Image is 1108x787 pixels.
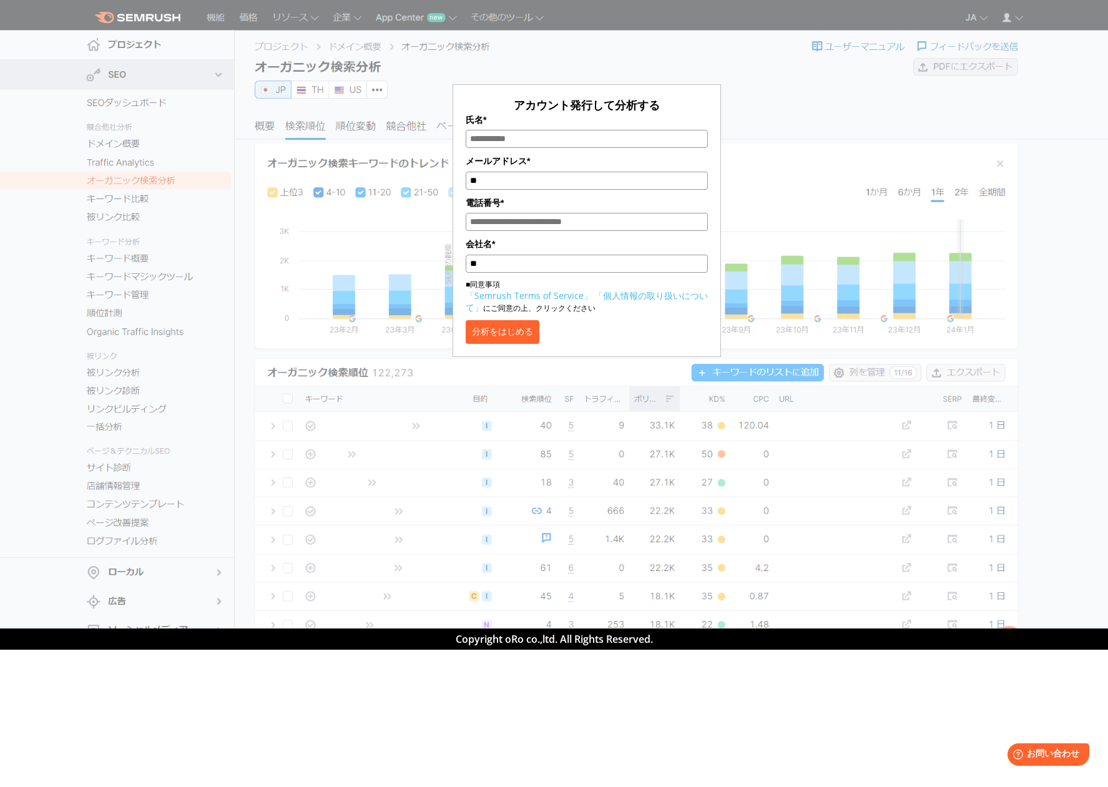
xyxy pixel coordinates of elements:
label: 電話番号* [466,196,708,210]
label: メールアドレス* [466,154,708,168]
a: 「Semrush Terms of Service」 [466,290,592,301]
button: 分析をはじめる [466,320,539,344]
span: Copyright oRo co.,ltd. All Rights Reserved. [456,632,653,646]
span: アカウント発行して分析する [514,97,660,112]
iframe: Help widget launcher [997,738,1094,773]
a: 「個人情報の取り扱いについて」 [466,290,708,313]
p: ■同意事項 にご同意の上、クリックください [466,279,708,314]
